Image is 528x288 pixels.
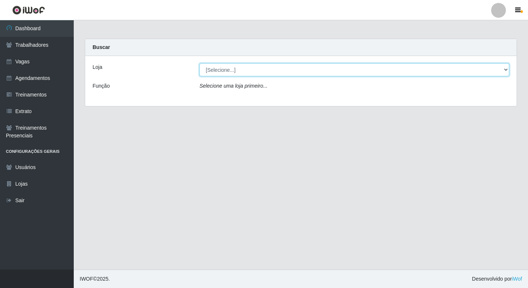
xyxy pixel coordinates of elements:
strong: Buscar [93,44,110,50]
span: IWOF [80,276,93,282]
span: © 2025 . [80,275,110,283]
img: CoreUI Logo [12,6,45,15]
span: Desenvolvido por [472,275,522,283]
label: Loja [93,63,102,71]
label: Função [93,82,110,90]
a: iWof [512,276,522,282]
i: Selecione uma loja primeiro... [199,83,267,89]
